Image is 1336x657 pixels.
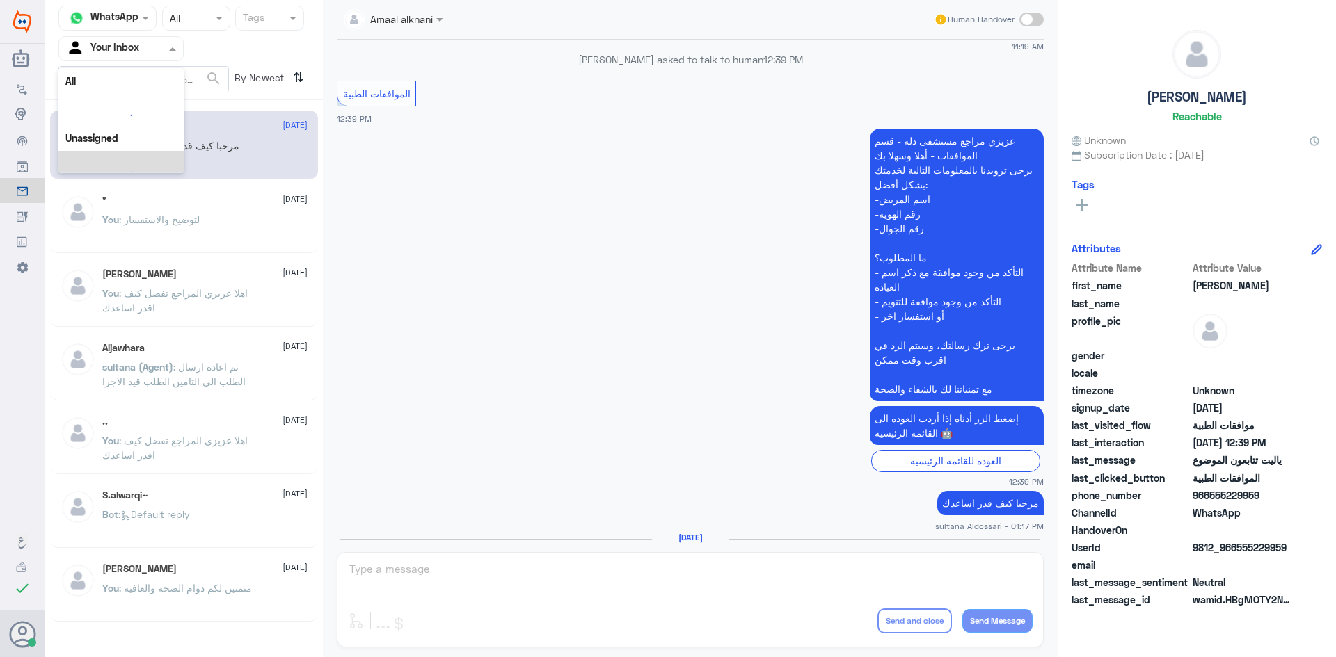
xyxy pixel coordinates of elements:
[1193,435,1294,450] span: 2025-05-28T09:39:12.185Z
[1072,383,1190,398] span: timezone
[283,193,308,205] span: [DATE]
[14,580,31,597] i: check
[652,533,729,542] h6: [DATE]
[1072,242,1121,254] h6: Attributes
[1012,40,1044,52] span: 11:19 AM
[66,38,87,59] img: yourInbox.svg
[102,287,248,314] span: : اهلا عزيزي المراجع تفضل كيف اقدر اساعدك
[61,489,95,524] img: defaultAdmin.png
[1072,348,1190,363] span: gender
[870,406,1044,445] p: 28/5/2025, 12:39 PM
[1072,314,1190,346] span: profile_pic
[1072,178,1095,190] h6: Tags
[102,582,119,594] span: You
[59,67,228,92] input: Search by Name, Local etc…
[1173,31,1220,78] img: defaultAdmin.png
[763,54,803,65] span: 12:39 PM
[293,66,304,89] i: ⇅
[877,608,952,633] button: Send and close
[1193,558,1294,572] span: null
[1193,348,1294,363] span: null
[1072,592,1190,607] span: last_message_id
[1072,488,1190,503] span: phone_number
[102,489,148,501] h5: S.alwarqi~
[283,487,308,500] span: [DATE]
[1193,523,1294,537] span: null
[962,609,1033,633] button: Send Message
[118,508,190,520] span: : Default reply
[66,8,87,29] img: whatsapp.png
[343,88,411,99] span: الموافقات الطبية
[102,416,108,428] h5: ..
[1072,523,1190,537] span: HandoverOn
[283,340,308,352] span: [DATE]
[102,268,177,280] h5: Ahmad Mansi
[870,129,1044,401] p: 28/5/2025, 12:39 PM
[1193,505,1294,520] span: 2
[337,52,1044,67] p: [PERSON_NAME] asked to talk to human
[283,119,308,131] span: [DATE]
[61,563,95,598] img: defaultAdmin.png
[229,66,287,94] span: By Newest
[1193,400,1294,415] span: 2025-02-08T07:50:59.388Z
[9,621,35,647] button: Avatar
[119,213,200,225] span: : لتوضيح والاستفسار
[937,491,1044,515] p: 28/5/2025, 1:17 PM
[1072,261,1190,275] span: Attribute Name
[871,450,1040,471] div: العودة للقائمة الرئيسية
[102,195,106,206] h5: °
[241,10,265,28] div: Tags
[102,213,119,225] span: You
[1072,453,1190,467] span: last_message
[1072,418,1190,432] span: last_visited_flow
[1193,453,1294,467] span: ياليت تتابعون الموضوع
[1072,366,1190,380] span: locale
[13,10,31,33] img: Widebot Logo
[102,342,145,354] h5: Aljawhara
[1193,488,1294,503] span: 966555229959
[1072,278,1190,293] span: first_name
[1172,110,1222,122] h6: Reachable
[1193,278,1294,293] span: Ahmed
[65,132,118,144] b: Unassigned
[283,414,308,426] span: [DATE]
[1193,471,1294,485] span: الموافقات الطبية
[1072,575,1190,590] span: last_message_sentiment
[1193,366,1294,380] span: null
[102,508,118,520] span: Bot
[61,342,95,377] img: defaultAdmin.png
[1193,540,1294,555] span: 9812_966555229959
[102,435,248,461] span: : اهلا عزيزي المراجع تفضل كيف اقدر اساعدك
[1193,592,1294,607] span: wamid.HBgMOTY2NTU1MjI5OTU5FQIAEhggRTFFQTMzNTU0NDIxN0Q2MzdGMDRFQzFGOTBDRjMzMjgA
[1147,89,1247,105] h5: [PERSON_NAME]
[102,435,119,446] span: You
[61,416,95,451] img: defaultAdmin.png
[1072,147,1322,162] span: Subscription Date : [DATE]
[1072,400,1190,415] span: signup_date
[1193,261,1294,275] span: Attribute Value
[61,195,95,229] img: defaultAdmin.png
[1072,540,1190,555] span: UserId
[1193,314,1227,348] img: defaultAdmin.png
[935,520,1044,532] span: sultana Aldossari - 01:17 PM
[948,13,1015,26] span: Human Handover
[283,266,308,279] span: [DATE]
[69,160,173,184] div: loading...
[1193,383,1294,398] span: Unknown
[337,114,372,123] span: 12:39 PM
[1193,575,1294,590] span: 0
[1072,505,1190,520] span: ChannelId
[205,70,222,87] span: search
[1072,133,1126,147] span: Unknown
[69,103,173,127] div: loading...
[205,67,222,90] button: search
[65,75,76,87] b: All
[1072,296,1190,311] span: last_name
[61,268,95,303] img: defaultAdmin.png
[1072,435,1190,450] span: last_interaction
[102,361,246,387] span: : تم اعادة ارسال الطلب الى التامين الطلب قيد الاجرا
[1072,471,1190,485] span: last_clicked_button
[102,287,119,299] span: You
[1072,558,1190,572] span: email
[102,361,173,373] span: sultana (Agent)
